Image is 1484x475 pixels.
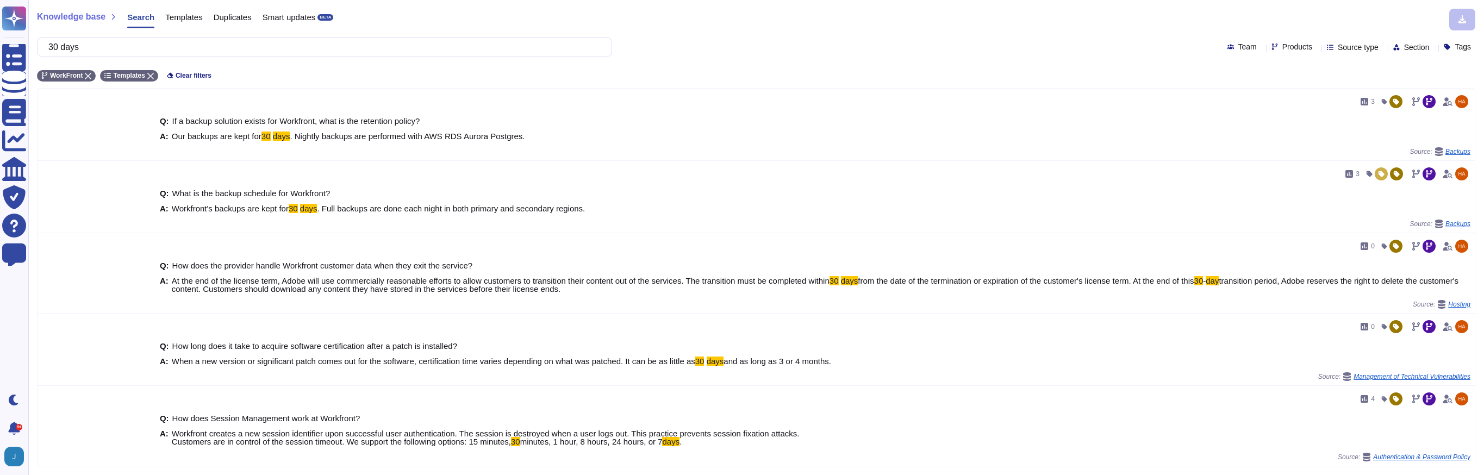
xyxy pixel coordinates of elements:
img: user [1455,240,1468,253]
span: Backups [1445,221,1470,227]
span: . Nightly backups are performed with AWS RDS Aurora Postgres. [290,132,525,141]
span: Templates [165,13,202,21]
span: When a new version or significant patch comes out for the software, certification time varies dep... [172,357,695,366]
mark: 30 [1194,276,1204,285]
img: user [1455,320,1468,333]
span: Clear filters [176,72,211,79]
span: WorkFront [50,72,83,79]
img: user [1455,167,1468,180]
span: 0 [1371,243,1375,249]
span: How does the provider handle Workfront customer data when they exit the service? [172,261,473,270]
span: 4 [1371,396,1375,402]
span: Tags [1455,43,1471,51]
div: BETA [317,14,333,21]
span: - [1203,276,1206,285]
b: A: [160,204,169,212]
span: Workfront's backups are kept for [172,204,289,213]
img: user [1455,95,1468,108]
span: Knowledge base [37,12,105,21]
span: 0 [1371,323,1375,330]
span: Source: [1410,147,1470,156]
span: Team [1238,43,1257,51]
mark: days [300,204,317,213]
span: Source: [1338,453,1470,461]
span: Duplicates [214,13,252,21]
b: Q: [160,261,169,270]
span: Source: [1413,300,1470,309]
mark: 30 [261,132,271,141]
mark: 30 [695,357,704,366]
span: Search [127,13,154,21]
span: minutes, 1 hour, 8 hours, 24 hours, or 7 [520,437,663,446]
span: How long does it take to acquire software certification after a patch is installed? [172,341,457,351]
span: If a backup solution exists for Workfront, what is the retention policy? [172,116,420,126]
span: Backups [1445,148,1470,155]
span: How does Session Management work at Workfront? [172,414,360,423]
mark: days [841,276,858,285]
span: Templates [113,72,145,79]
span: . [679,437,682,446]
b: Q: [160,117,169,125]
span: Management of Technical Vulnerabilities [1354,373,1470,380]
mark: days [662,437,679,446]
span: What is the backup schedule for Workfront? [172,189,331,198]
b: Q: [160,189,169,197]
span: Authentication & Password Policy [1373,454,1470,460]
span: At the end of the license term, Adobe will use commercially reasonable efforts to allow customers... [172,276,830,285]
img: user [4,447,24,466]
b: Q: [160,342,169,350]
span: 3 [1356,171,1360,177]
b: A: [160,132,169,140]
mark: days [273,132,290,141]
mark: days [707,357,724,366]
div: 9+ [16,424,22,430]
span: Our backups are kept for [172,132,261,141]
span: . Full backups are done each night in both primary and secondary regions. [317,204,585,213]
b: A: [160,429,169,446]
span: Products [1282,43,1312,51]
span: 3 [1371,98,1375,105]
span: Source type [1338,43,1379,51]
mark: day [1206,276,1219,285]
b: A: [160,357,169,365]
b: Q: [160,414,169,422]
mark: 30 [830,276,839,285]
span: Smart updates [263,13,316,21]
span: Source: [1410,220,1470,228]
span: Hosting [1448,301,1470,308]
button: user [2,445,32,468]
span: Source: [1318,372,1470,381]
img: user [1455,392,1468,405]
mark: 30 [289,204,298,213]
b: A: [160,277,169,293]
span: Workfront creates a new session identifier upon successful user authentication. The session is de... [172,429,800,446]
span: transition period, Adobe reserves the right to delete the customer's content. Customers should do... [172,276,1458,293]
mark: 30 [511,437,520,446]
span: from the date of the termination or expiration of the customer's license term. At the end of this [858,276,1194,285]
span: and as long as 3 or 4 months. [724,357,831,366]
span: Section [1404,43,1430,51]
input: Search a question or template... [43,37,601,57]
